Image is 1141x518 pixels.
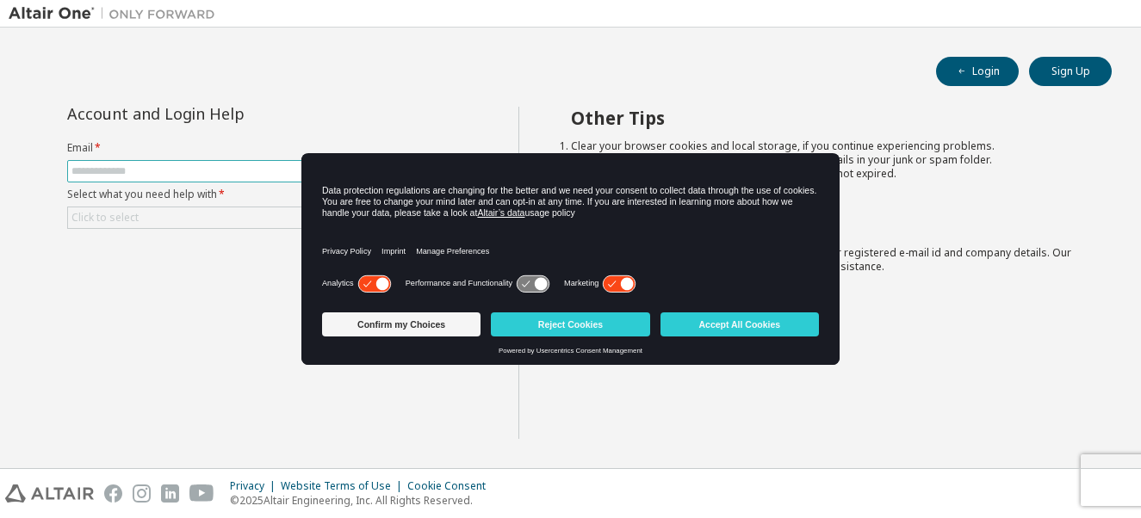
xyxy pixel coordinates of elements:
[67,141,460,155] label: Email
[407,479,496,493] div: Cookie Consent
[67,188,460,201] label: Select what you need help with
[1029,57,1112,86] button: Sign Up
[571,139,1081,153] li: Clear your browser cookies and local storage, if you continue experiencing problems.
[230,493,496,508] p: © 2025 Altair Engineering, Inc. All Rights Reserved.
[281,479,407,493] div: Website Terms of Use
[161,484,179,503] img: linkedin.svg
[71,211,139,225] div: Click to select
[9,5,224,22] img: Altair One
[230,479,281,493] div: Privacy
[133,484,151,503] img: instagram.svg
[67,107,381,120] div: Account and Login Help
[936,57,1019,86] button: Login
[571,107,1081,129] h2: Other Tips
[104,484,122,503] img: facebook.svg
[5,484,94,503] img: altair_logo.svg
[68,207,459,228] div: Click to select
[189,484,214,503] img: youtube.svg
